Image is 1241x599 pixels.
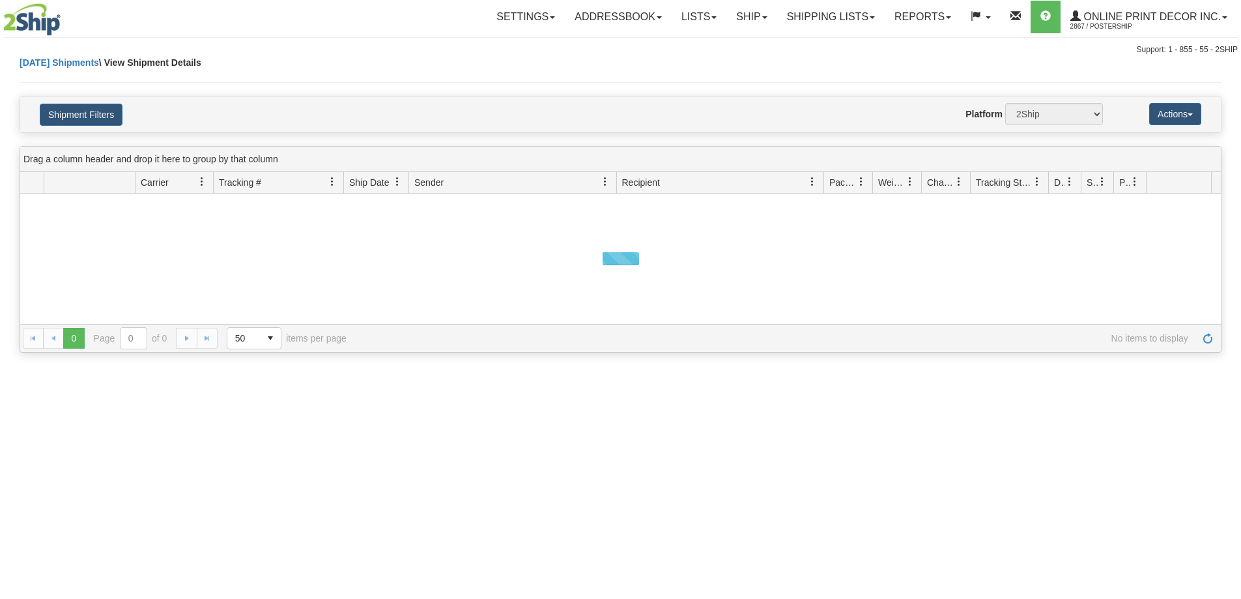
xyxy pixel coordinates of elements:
[899,171,921,193] a: Weight filter column settings
[349,176,389,189] span: Ship Date
[976,176,1033,189] span: Tracking Status
[20,147,1221,172] div: grid grouping header
[227,327,347,349] span: items per page
[1081,11,1221,22] span: Online Print Decor Inc.
[260,328,281,349] span: select
[191,171,213,193] a: Carrier filter column settings
[1124,171,1146,193] a: Pickup Status filter column settings
[878,176,906,189] span: Weight
[1197,328,1218,349] a: Refresh
[1091,171,1113,193] a: Shipment Issues filter column settings
[235,332,252,345] span: 50
[99,57,201,68] span: \ View Shipment Details
[965,108,1003,121] label: Platform
[3,3,61,36] img: logo2867.jpg
[1087,176,1098,189] span: Shipment Issues
[850,171,872,193] a: Packages filter column settings
[414,176,444,189] span: Sender
[1070,20,1168,33] span: 2867 / PosterShip
[622,176,660,189] span: Recipient
[386,171,408,193] a: Ship Date filter column settings
[321,171,343,193] a: Tracking # filter column settings
[594,171,616,193] a: Sender filter column settings
[94,327,167,349] span: Page of 0
[777,1,885,33] a: Shipping lists
[1059,171,1081,193] a: Delivery Status filter column settings
[1149,103,1201,125] button: Actions
[927,176,954,189] span: Charge
[365,333,1188,343] span: No items to display
[227,327,281,349] span: Page sizes drop down
[1119,176,1130,189] span: Pickup Status
[1061,1,1237,33] a: Online Print Decor Inc. 2867 / PosterShip
[3,44,1238,55] div: Support: 1 - 855 - 55 - 2SHIP
[141,176,169,189] span: Carrier
[1026,171,1048,193] a: Tracking Status filter column settings
[948,171,970,193] a: Charge filter column settings
[829,176,857,189] span: Packages
[565,1,672,33] a: Addressbook
[219,176,261,189] span: Tracking #
[672,1,726,33] a: Lists
[801,171,823,193] a: Recipient filter column settings
[40,104,122,126] button: Shipment Filters
[487,1,565,33] a: Settings
[726,1,777,33] a: Ship
[20,57,99,68] a: [DATE] Shipments
[885,1,961,33] a: Reports
[1054,176,1065,189] span: Delivery Status
[63,328,84,349] span: Page 0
